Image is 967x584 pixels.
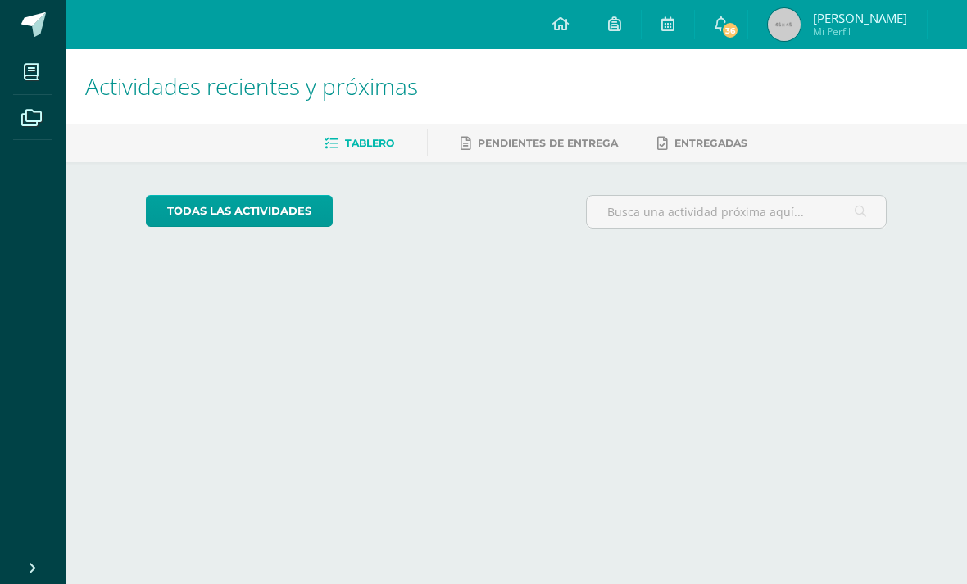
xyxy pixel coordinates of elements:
[721,21,739,39] span: 36
[813,25,907,38] span: Mi Perfil
[325,130,394,156] a: Tablero
[146,195,333,227] a: todas las Actividades
[674,137,747,149] span: Entregadas
[657,130,747,156] a: Entregadas
[478,137,618,149] span: Pendientes de entrega
[587,196,887,228] input: Busca una actividad próxima aquí...
[768,8,801,41] img: 45x45
[461,130,618,156] a: Pendientes de entrega
[813,10,907,26] span: [PERSON_NAME]
[345,137,394,149] span: Tablero
[85,70,418,102] span: Actividades recientes y próximas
